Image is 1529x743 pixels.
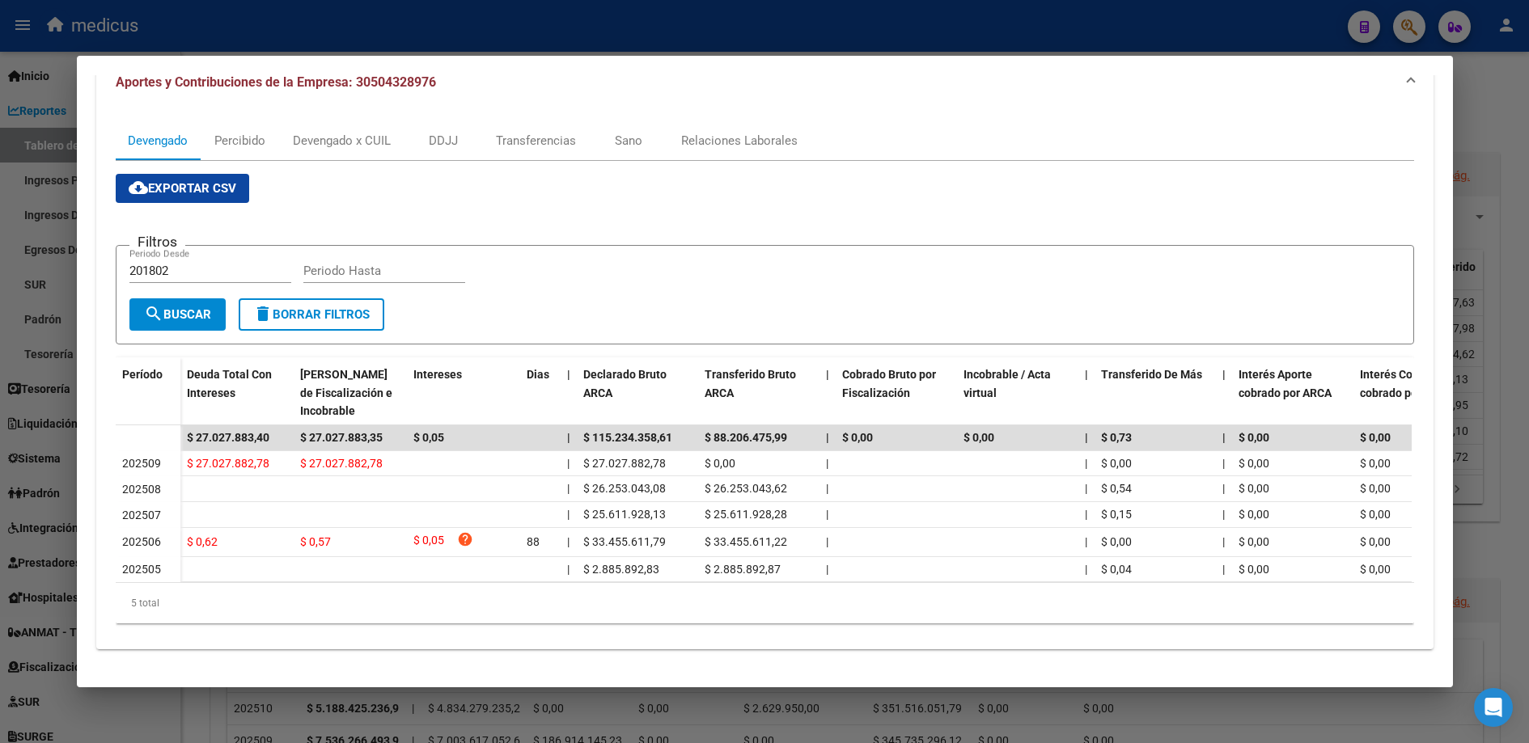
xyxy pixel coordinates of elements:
[1360,482,1391,495] span: $ 0,00
[1085,431,1088,444] span: |
[496,132,576,150] div: Transferencias
[567,535,570,548] span: |
[294,357,407,428] datatable-header-cell: Deuda Bruta Neto de Fiscalización e Incobrable
[1239,431,1269,444] span: $ 0,00
[253,307,370,322] span: Borrar Filtros
[583,368,667,399] span: Declarado Bruto ARCA
[214,132,265,150] div: Percibido
[1085,563,1087,576] span: |
[561,357,577,428] datatable-header-cell: |
[407,357,520,428] datatable-header-cell: Intereses
[1360,457,1391,470] span: $ 0,00
[1222,482,1225,495] span: |
[826,508,828,521] span: |
[1101,508,1132,521] span: $ 0,15
[705,457,735,470] span: $ 0,00
[413,368,462,381] span: Intereses
[96,57,1434,108] mat-expansion-panel-header: Aportes y Contribuciones de la Empresa: 30504328976
[1101,563,1132,576] span: $ 0,04
[1239,457,1269,470] span: $ 0,00
[1222,535,1225,548] span: |
[457,531,473,547] i: help
[1101,368,1202,381] span: Transferido De Más
[520,357,561,428] datatable-header-cell: Dias
[705,431,787,444] span: $ 88.206.475,99
[705,535,787,548] span: $ 33.455.611,22
[187,457,269,470] span: $ 27.027.882,78
[705,563,781,576] span: $ 2.885.892,87
[122,535,161,548] span: 202506
[253,304,273,323] mat-icon: delete
[681,132,798,150] div: Relaciones Laborales
[567,431,570,444] span: |
[129,178,148,197] mat-icon: cloud_download
[1101,457,1132,470] span: $ 0,00
[1360,535,1391,548] span: $ 0,00
[1101,431,1132,444] span: $ 0,73
[122,368,163,381] span: Período
[1239,563,1269,576] span: $ 0,00
[1222,563,1225,576] span: |
[826,368,829,381] span: |
[836,357,957,428] datatable-header-cell: Cobrado Bruto por Fiscalización
[1360,508,1391,521] span: $ 0,00
[116,583,1414,623] div: 5 total
[429,132,458,150] div: DDJJ
[583,508,666,521] span: $ 25.611.928,13
[842,368,936,399] span: Cobrado Bruto por Fiscalización
[527,368,549,381] span: Dias
[567,563,570,576] span: |
[1085,457,1087,470] span: |
[1474,688,1513,727] div: Open Intercom Messenger
[1222,368,1226,381] span: |
[826,563,828,576] span: |
[187,535,218,548] span: $ 0,62
[705,508,787,521] span: $ 25.611.928,28
[583,535,666,548] span: $ 33.455.611,79
[300,368,392,418] span: [PERSON_NAME] de Fiscalización e Incobrable
[583,563,659,576] span: $ 2.885.892,83
[583,431,672,444] span: $ 115.234.358,61
[957,357,1078,428] datatable-header-cell: Incobrable / Acta virtual
[1222,508,1225,521] span: |
[122,483,161,496] span: 202508
[583,457,666,470] span: $ 27.027.882,78
[826,431,829,444] span: |
[116,174,249,203] button: Exportar CSV
[144,304,163,323] mat-icon: search
[1239,508,1269,521] span: $ 0,00
[1239,535,1269,548] span: $ 0,00
[842,431,873,444] span: $ 0,00
[527,535,540,548] span: 88
[826,535,828,548] span: |
[964,368,1051,399] span: Incobrable / Acta virtual
[1101,535,1132,548] span: $ 0,00
[144,307,211,322] span: Buscar
[567,508,570,521] span: |
[567,457,570,470] span: |
[1085,535,1087,548] span: |
[1085,508,1087,521] span: |
[1222,431,1226,444] span: |
[122,457,161,470] span: 202509
[567,368,570,381] span: |
[129,233,185,251] h3: Filtros
[293,132,391,150] div: Devengado x CUIL
[128,132,188,150] div: Devengado
[187,368,272,399] span: Deuda Total Con Intereses
[1085,482,1087,495] span: |
[129,298,226,331] button: Buscar
[122,563,161,576] span: 202505
[826,457,828,470] span: |
[129,181,236,196] span: Exportar CSV
[1222,457,1225,470] span: |
[300,535,331,548] span: $ 0,57
[116,74,436,90] span: Aportes y Contribuciones de la Empresa: 30504328976
[1085,368,1088,381] span: |
[1232,357,1353,428] datatable-header-cell: Interés Aporte cobrado por ARCA
[1101,482,1132,495] span: $ 0,54
[567,482,570,495] span: |
[300,431,383,444] span: $ 27.027.883,35
[1095,357,1216,428] datatable-header-cell: Transferido De Más
[583,482,666,495] span: $ 26.253.043,08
